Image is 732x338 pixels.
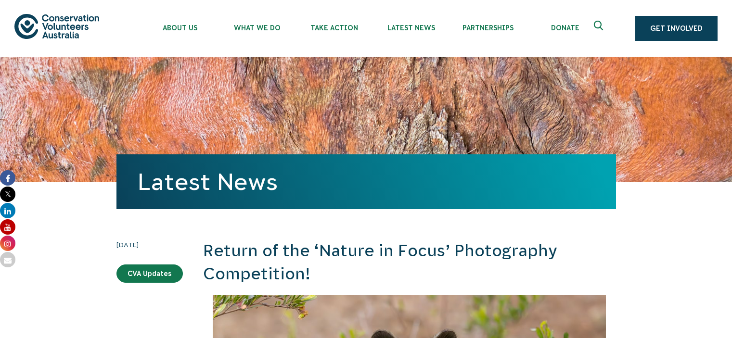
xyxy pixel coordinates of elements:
time: [DATE] [116,239,183,250]
a: CVA Updates [116,264,183,283]
span: What We Do [218,24,295,32]
span: Take Action [295,24,372,32]
img: logo.svg [14,14,99,38]
a: Get Involved [635,16,718,41]
span: Partnerships [449,24,527,32]
span: About Us [141,24,218,32]
button: Expand search box Close search box [588,17,611,40]
a: Latest News [138,169,278,195]
span: Donate [527,24,604,32]
h2: Return of the ‘Nature in Focus’ Photography Competition! [203,239,616,285]
span: Latest News [372,24,449,32]
span: Expand search box [594,21,606,36]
